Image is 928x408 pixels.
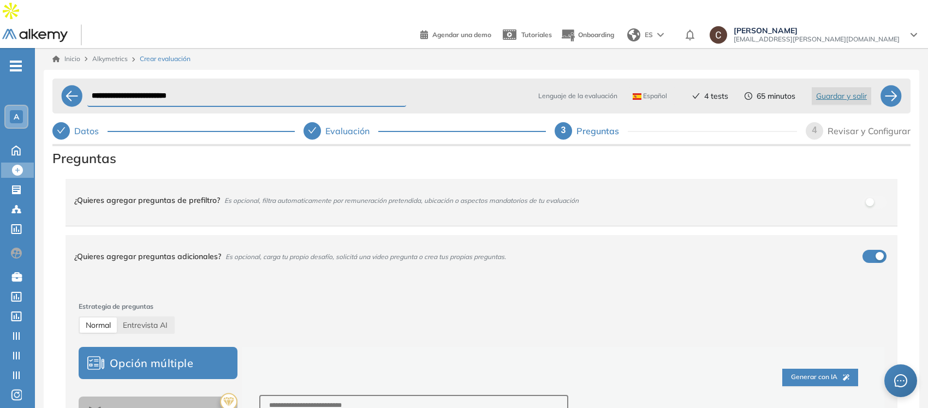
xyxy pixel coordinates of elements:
[325,122,378,140] div: Evaluación
[704,91,728,102] span: 4 tests
[420,27,491,40] a: Agendar una demo
[74,195,220,205] span: ¿Quieres agregar preguntas de prefiltro?
[57,126,66,135] span: check
[79,302,884,312] span: Estrategia de preguntas
[734,35,900,44] span: [EMAIL_ADDRESS][PERSON_NAME][DOMAIN_NAME]
[576,122,628,140] div: Preguntas
[500,21,552,49] a: Tutoriales
[812,87,871,105] button: Guardar y salir
[52,122,295,140] div: Datos
[123,320,168,330] span: AI
[74,122,108,140] div: Datos
[308,126,317,135] span: check
[66,235,897,278] div: ¿Quieres agregar preguntas adicionales?Es opcional, carga tu propio desafío, solicitá una video p...
[140,54,191,64] span: Crear evaluación
[633,92,667,100] span: Español
[782,369,858,386] button: Generar con IA
[657,33,664,37] img: arrow
[828,122,911,140] div: Revisar y Configurar
[555,122,797,140] div: 3Preguntas
[812,125,817,135] span: 4
[10,65,22,67] i: -
[734,26,900,35] span: [PERSON_NAME]
[633,93,641,100] img: ESP
[14,112,19,121] span: A
[521,31,552,39] span: Tutoriales
[52,148,911,168] span: Preguntas
[538,91,617,101] span: Lenguaje de la evaluación
[225,253,506,261] span: Es opcional, carga tu propio desafío, solicitá una video pregunta o crea tus propias preguntas.
[561,125,566,135] span: 3
[816,90,867,102] span: Guardar y salir
[692,92,700,100] span: check
[304,122,546,140] div: Evaluación
[86,320,111,330] span: Normal
[627,28,640,41] img: world
[561,23,614,47] button: Onboarding
[757,91,795,102] span: 65 minutos
[2,29,68,43] img: Logo
[52,54,80,64] a: Inicio
[92,55,128,63] span: Alkymetrics
[894,374,907,387] span: message
[66,179,897,226] div: ¿Quieres agregar preguntas de prefiltro?Es opcional, filtra automaticamente por remuneración pret...
[645,30,653,40] span: ES
[79,347,237,379] button: Opción múltiple
[74,251,221,261] span: ¿Quieres agregar preguntas adicionales?
[578,31,614,39] span: Onboarding
[791,372,849,382] span: Generar con IA
[806,122,911,140] div: 4Revisar y Configurar
[224,196,579,205] span: Es opcional, filtra automaticamente por remuneración pretendida, ubicación o aspectos mandatorios...
[745,92,752,100] span: clock-circle
[432,31,491,39] span: Agendar una demo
